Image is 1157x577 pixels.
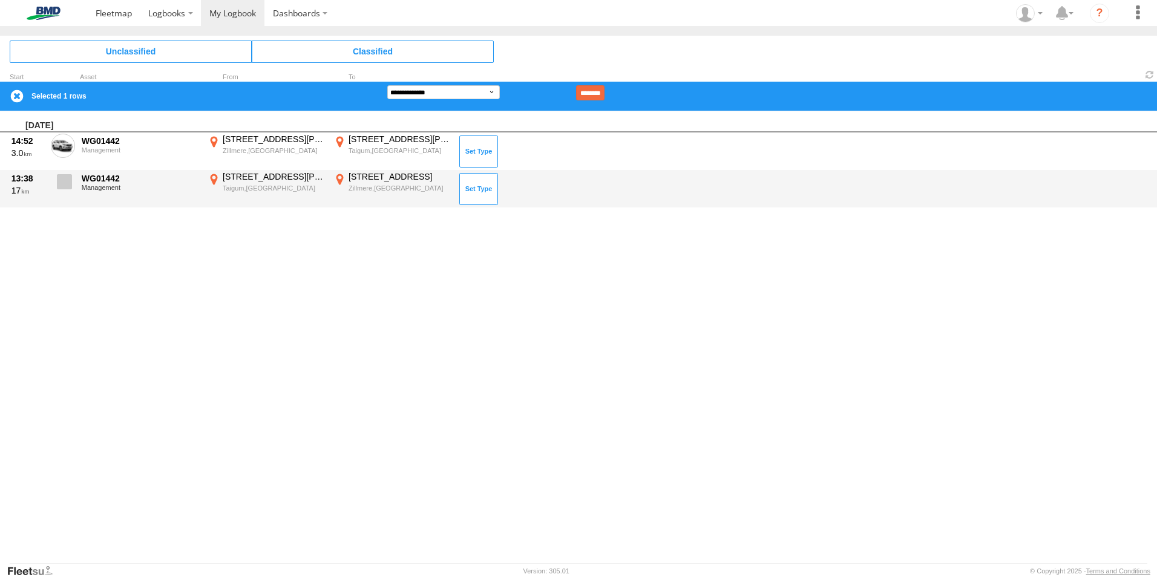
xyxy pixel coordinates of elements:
[82,184,199,191] div: Management
[82,146,199,154] div: Management
[80,74,201,80] div: Asset
[223,184,325,192] div: Taigum,[GEOGRAPHIC_DATA]
[206,74,327,80] div: From
[349,171,451,182] div: [STREET_ADDRESS]
[223,171,325,182] div: [STREET_ADDRESS][PERSON_NAME]
[1090,4,1109,23] i: ?
[7,565,62,577] a: Visit our Website
[10,89,24,103] label: Clear Selection
[523,567,569,575] div: Version: 305.01
[349,146,451,155] div: Taigum,[GEOGRAPHIC_DATA]
[11,173,44,184] div: 13:38
[252,41,494,62] span: Click to view Classified Trips
[11,135,44,146] div: 14:52
[10,74,46,80] div: Click to Sort
[206,134,327,169] label: Click to View Event Location
[349,134,451,145] div: [STREET_ADDRESS][PERSON_NAME]
[1086,567,1150,575] a: Terms and Conditions
[11,185,44,196] div: 17
[332,134,453,169] label: Click to View Event Location
[1012,4,1047,22] div: Mark Goulevitch
[11,148,44,158] div: 3.0
[223,146,325,155] div: Zillmere,[GEOGRAPHIC_DATA]
[459,135,498,167] button: Click to Set
[459,173,498,204] button: Click to Set
[332,74,453,80] div: To
[332,171,453,206] label: Click to View Event Location
[1030,567,1150,575] div: © Copyright 2025 -
[10,41,252,62] span: Click to view Unclassified Trips
[12,7,75,20] img: bmd-logo.svg
[206,171,327,206] label: Click to View Event Location
[1142,69,1157,80] span: Refresh
[223,134,325,145] div: [STREET_ADDRESS][PERSON_NAME]
[82,173,199,184] div: WG01442
[349,184,451,192] div: Zillmere,[GEOGRAPHIC_DATA]
[82,135,199,146] div: WG01442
